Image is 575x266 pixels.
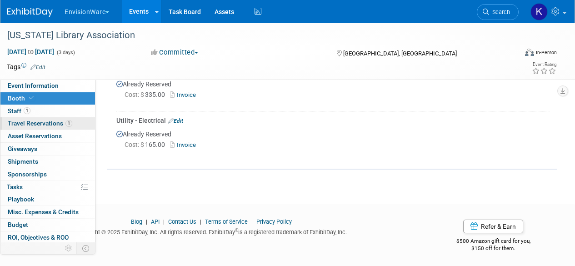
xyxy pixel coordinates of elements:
img: Format-Inperson.png [525,49,534,56]
span: | [249,218,255,225]
a: API [151,218,160,225]
a: Blog [131,218,142,225]
td: Personalize Event Tab Strip [61,242,77,254]
div: [US_STATE] Library Association [4,27,510,44]
div: Copyright © 2025 ExhibitDay, Inc. All rights reserved. ExhibitDay is a registered trademark of Ex... [7,226,416,236]
div: Event Rating [532,62,556,67]
span: 1 [24,107,30,114]
span: Budget [8,221,28,228]
span: 335.00 [125,91,169,98]
a: ROI, Objectives & ROO [0,231,95,244]
span: | [161,218,167,225]
span: Tasks [7,183,23,191]
a: Contact Us [168,218,196,225]
span: Event Information [8,82,59,89]
span: Cost: $ [125,91,145,98]
a: Travel Reservations1 [0,117,95,130]
img: Kathryn Spier-Miller [530,3,548,20]
button: Committed [148,48,202,57]
span: ROI, Objectives & ROO [8,234,69,241]
a: Booth [0,92,95,105]
a: Giveaways [0,143,95,155]
a: Edit [168,118,183,124]
span: (3 days) [56,50,75,55]
div: Already Reserved [116,125,550,158]
span: to [26,48,35,55]
span: Misc. Expenses & Credits [8,208,79,216]
td: Toggle Event Tabs [77,242,95,254]
span: Travel Reservations [8,120,72,127]
span: Search [489,9,510,15]
div: $150 off for them. [430,245,557,252]
img: ExhibitDay [7,8,53,17]
span: Sponsorships [8,171,47,178]
span: | [144,218,150,225]
a: Budget [0,219,95,231]
td: Tags [7,62,45,71]
div: Event Format [476,47,557,61]
span: Staff [8,107,30,115]
span: Giveaways [8,145,37,152]
div: Already Reserved [116,75,550,108]
span: Cost: $ [125,141,145,148]
a: Refer & Earn [463,220,523,233]
span: Booth [8,95,35,102]
span: [GEOGRAPHIC_DATA], [GEOGRAPHIC_DATA] [343,50,457,57]
div: Utility - Electrical [116,116,550,125]
a: Tasks [0,181,95,193]
a: Search [477,4,519,20]
a: Terms of Service [205,218,248,225]
a: Playbook [0,193,95,206]
span: Shipments [8,158,38,165]
span: Playbook [8,196,34,203]
span: Asset Reservations [8,132,62,140]
a: Edit [30,64,45,70]
a: Sponsorships [0,168,95,181]
i: Booth reservation complete [29,95,34,100]
span: 1 [65,120,72,127]
div: $500 Amazon gift card for you, [430,231,557,252]
a: Asset Reservations [0,130,95,142]
span: [DATE] [DATE] [7,48,55,56]
span: 165.00 [125,141,169,148]
div: In-Person [535,49,557,56]
a: Invoice [170,141,200,148]
sup: ® [235,228,238,233]
a: Invoice [170,91,200,98]
a: Event Information [0,80,95,92]
a: Misc. Expenses & Credits [0,206,95,218]
a: Shipments [0,156,95,168]
span: | [198,218,204,225]
a: Staff1 [0,105,95,117]
a: Privacy Policy [256,218,292,225]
